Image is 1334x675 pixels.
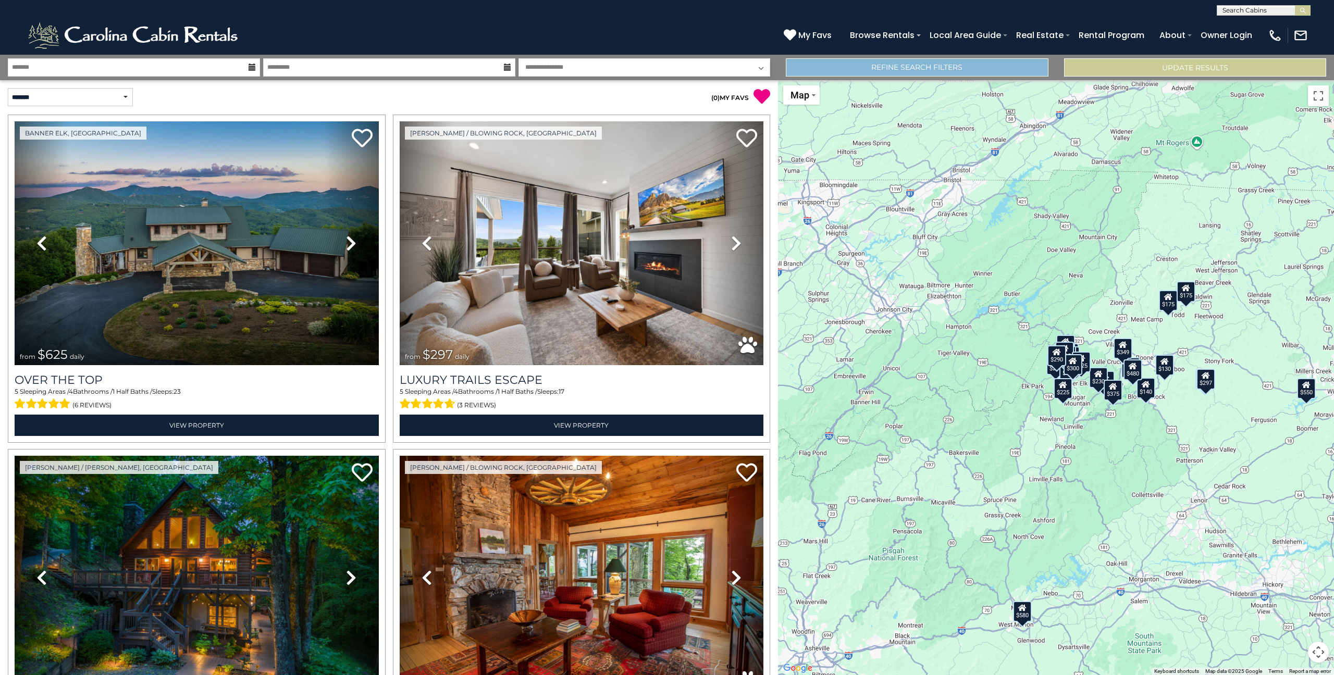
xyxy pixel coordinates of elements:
span: Map data ©2025 Google [1205,668,1262,674]
div: $230 [1089,367,1107,388]
div: Sleeping Areas / Bathrooms / Sleeps: [15,387,379,412]
div: $125 [1056,335,1075,356]
button: Update Results [1064,58,1326,77]
div: $297 [1196,369,1215,390]
span: (6 reviews) [72,398,112,412]
a: View Property [15,415,379,436]
div: $290 [1047,345,1066,366]
span: 23 [174,387,181,395]
span: 5 [15,387,18,395]
div: $300 [1063,354,1082,375]
div: $130 [1155,355,1174,376]
a: Over The Top [15,373,379,387]
button: Map camera controls [1308,642,1329,662]
button: Change map style [783,85,820,105]
img: thumbnail_168695581.jpeg [400,121,764,365]
span: from [405,353,421,360]
span: from [20,353,35,360]
a: Add to favorites [352,462,373,484]
a: Terms (opens in new tab) [1268,668,1283,674]
div: $165 [1121,357,1140,378]
div: $580 [1013,601,1032,622]
div: $625 [1072,352,1091,372]
a: My Favs [784,29,834,42]
span: 1 Half Baths / [498,387,537,395]
a: View Property [400,415,764,436]
span: 0 [713,94,718,102]
img: mail-regular-white.png [1293,28,1308,43]
a: [PERSON_NAME] / Blowing Rock, [GEOGRAPHIC_DATA] [405,127,602,140]
a: Add to favorites [736,128,757,150]
div: $375 [1104,380,1122,401]
span: $625 [38,347,68,362]
div: $230 [1046,354,1065,375]
span: daily [70,353,84,360]
span: $297 [423,347,453,362]
div: $175 [1158,290,1177,311]
a: Add to favorites [736,462,757,484]
div: $425 [1055,342,1073,362]
a: Banner Elk, [GEOGRAPHIC_DATA] [20,127,146,140]
div: $185 [1195,369,1214,390]
span: (3 reviews) [457,398,496,412]
a: Open this area in Google Maps (opens a new window) [781,661,815,675]
a: Luxury Trails Escape [400,373,764,387]
span: 4 [454,387,458,395]
div: $550 [1297,378,1316,399]
div: Sleeping Areas / Bathrooms / Sleeps: [400,387,764,412]
a: Refine Search Filters [786,58,1048,77]
span: 4 [69,387,73,395]
img: thumbnail_167153549.jpeg [15,121,379,365]
button: Keyboard shortcuts [1154,668,1199,675]
a: Report a map error [1289,668,1331,674]
a: (0)MY FAVS [711,94,749,102]
div: $140 [1137,378,1155,398]
span: daily [455,353,470,360]
a: Owner Login [1195,26,1257,44]
span: ( ) [711,94,720,102]
a: Rental Program [1073,26,1150,44]
span: My Favs [798,29,832,42]
a: [PERSON_NAME] / [PERSON_NAME], [GEOGRAPHIC_DATA] [20,461,218,474]
div: $225 [1054,378,1072,399]
a: [PERSON_NAME] / Blowing Rock, [GEOGRAPHIC_DATA] [405,461,602,474]
div: $185 [1059,359,1078,380]
a: About [1154,26,1191,44]
div: $480 [1123,359,1142,380]
div: $175 [1176,281,1195,302]
button: Toggle fullscreen view [1308,85,1329,106]
span: 5 [400,387,403,395]
img: White-1-2.png [26,20,242,51]
img: Google [781,661,815,675]
a: Real Estate [1011,26,1069,44]
a: Add to favorites [352,128,373,150]
a: Browse Rentals [845,26,920,44]
div: $325 [1196,369,1215,390]
span: 17 [559,387,564,395]
img: phone-regular-white.png [1268,28,1282,43]
span: Map [790,90,809,101]
a: Local Area Guide [924,26,1006,44]
span: 1 Half Baths / [113,387,152,395]
div: $349 [1113,338,1132,359]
